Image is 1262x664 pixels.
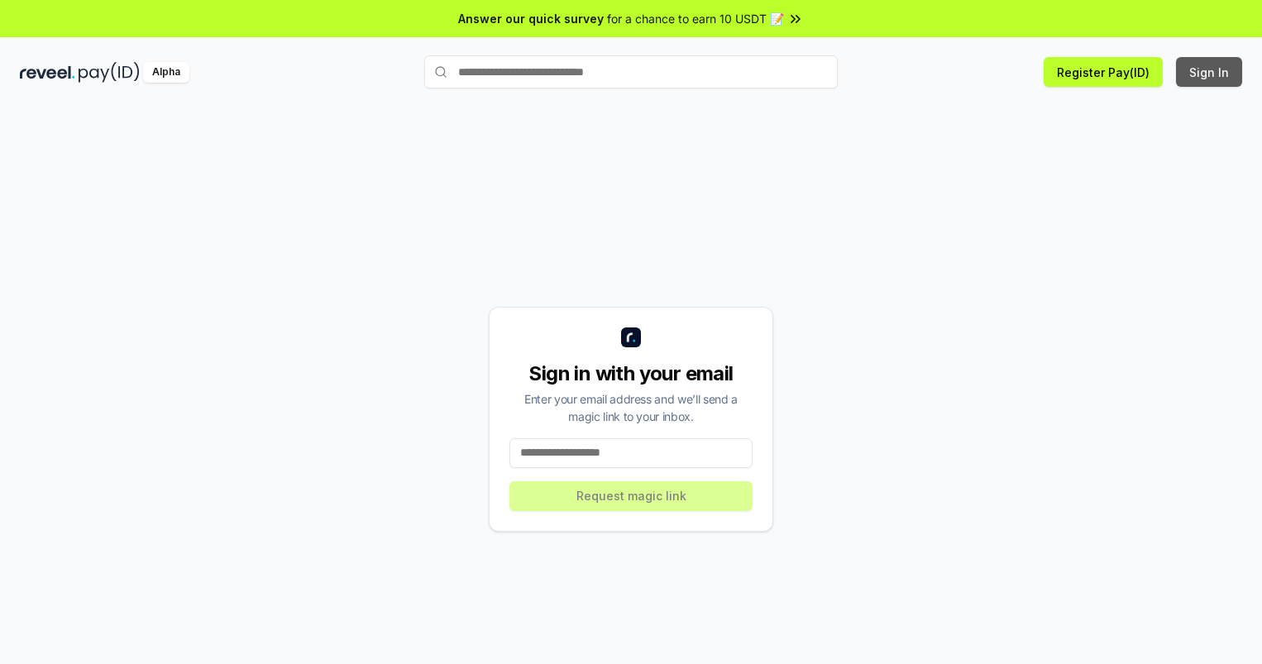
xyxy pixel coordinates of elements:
[20,62,75,83] img: reveel_dark
[79,62,140,83] img: pay_id
[1176,57,1242,87] button: Sign In
[143,62,189,83] div: Alpha
[509,361,753,387] div: Sign in with your email
[509,390,753,425] div: Enter your email address and we’ll send a magic link to your inbox.
[458,10,604,27] span: Answer our quick survey
[607,10,784,27] span: for a chance to earn 10 USDT 📝
[1044,57,1163,87] button: Register Pay(ID)
[621,327,641,347] img: logo_small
